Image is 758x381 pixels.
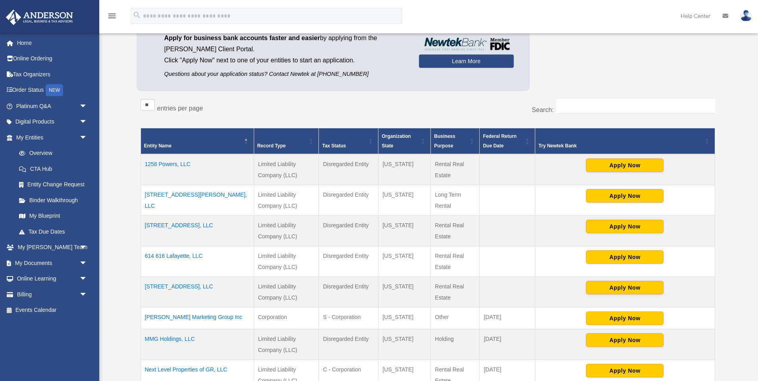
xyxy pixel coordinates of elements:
[6,98,99,114] a: Platinum Q&Aarrow_drop_down
[586,250,663,264] button: Apply Now
[431,185,480,216] td: Long Term Rental
[79,255,95,271] span: arrow_drop_down
[319,185,378,216] td: Disregarded Entity
[378,246,431,277] td: [US_STATE]
[133,11,141,19] i: search
[6,66,99,82] a: Tax Organizers
[532,106,554,113] label: Search:
[6,130,95,145] a: My Entitiesarrow_drop_down
[586,220,663,233] button: Apply Now
[254,308,319,329] td: Corporation
[254,128,319,155] th: Record Type: Activate to sort
[480,329,535,360] td: [DATE]
[535,128,715,155] th: Try Newtek Bank : Activate to sort
[79,98,95,114] span: arrow_drop_down
[11,177,95,193] a: Entity Change Request
[319,329,378,360] td: Disregarded Entity
[254,277,319,308] td: Limited Liability Company (LLC)
[141,128,254,155] th: Entity Name: Activate to invert sorting
[6,240,99,255] a: My [PERSON_NAME] Teamarrow_drop_down
[431,329,480,360] td: Holding
[79,271,95,287] span: arrow_drop_down
[6,82,99,99] a: Order StatusNEW
[6,271,99,287] a: Online Learningarrow_drop_down
[46,84,63,96] div: NEW
[79,240,95,256] span: arrow_drop_down
[11,208,95,224] a: My Blueprint
[319,277,378,308] td: Disregarded Entity
[378,329,431,360] td: [US_STATE]
[586,364,663,377] button: Apply Now
[431,154,480,185] td: Rental Real Estate
[107,11,117,21] i: menu
[740,10,752,21] img: User Pic
[319,246,378,277] td: Disregarded Entity
[164,69,407,79] p: Questions about your application status? Contact Newtek at [PHONE_NUMBER]
[254,246,319,277] td: Limited Liability Company (LLC)
[423,38,510,50] img: NewtekBankLogoSM.png
[431,308,480,329] td: Other
[141,154,254,185] td: 1258 Powers, LLC
[141,185,254,216] td: [STREET_ADDRESS][PERSON_NAME], LLC
[434,133,455,149] span: Business Purpose
[378,308,431,329] td: [US_STATE]
[378,128,431,155] th: Organization State: Activate to sort
[164,33,407,55] p: by applying from the [PERSON_NAME] Client Portal.
[141,308,254,329] td: [PERSON_NAME] Marketing Group Inc
[319,154,378,185] td: Disregarded Entity
[586,311,663,325] button: Apply Now
[164,55,407,66] p: Click "Apply Now" next to one of your entities to start an application.
[538,141,702,151] div: Try Newtek Bank
[382,133,411,149] span: Organization State
[6,302,99,318] a: Events Calendar
[141,246,254,277] td: 614 616 Lafayette, LLC
[141,277,254,308] td: [STREET_ADDRESS], LLC
[419,54,514,68] a: Learn More
[586,189,663,203] button: Apply Now
[11,161,95,177] a: CTA Hub
[254,154,319,185] td: Limited Liability Company (LLC)
[144,143,172,149] span: Entity Name
[319,308,378,329] td: S - Corporation
[79,114,95,130] span: arrow_drop_down
[431,277,480,308] td: Rental Real Estate
[431,216,480,246] td: Rental Real Estate
[322,143,346,149] span: Tax Status
[254,185,319,216] td: Limited Liability Company (LLC)
[79,286,95,303] span: arrow_drop_down
[6,35,99,51] a: Home
[586,159,663,172] button: Apply Now
[6,114,99,130] a: Digital Productsarrow_drop_down
[141,329,254,360] td: MMG Holdings, LLC
[254,216,319,246] td: Limited Liability Company (LLC)
[141,216,254,246] td: [STREET_ADDRESS], LLC
[11,224,95,240] a: Tax Due Dates
[378,154,431,185] td: [US_STATE]
[378,185,431,216] td: [US_STATE]
[257,143,286,149] span: Record Type
[319,128,378,155] th: Tax Status: Activate to sort
[586,333,663,347] button: Apply Now
[6,286,99,302] a: Billingarrow_drop_down
[6,51,99,67] a: Online Ordering
[431,128,480,155] th: Business Purpose: Activate to sort
[586,281,663,294] button: Apply Now
[483,133,517,149] span: Federal Return Due Date
[378,216,431,246] td: [US_STATE]
[6,255,99,271] a: My Documentsarrow_drop_down
[480,128,535,155] th: Federal Return Due Date: Activate to sort
[157,105,203,112] label: entries per page
[11,192,95,208] a: Binder Walkthrough
[79,130,95,146] span: arrow_drop_down
[107,14,117,21] a: menu
[378,277,431,308] td: [US_STATE]
[164,35,320,41] span: Apply for business bank accounts faster and easier
[431,246,480,277] td: Rental Real Estate
[319,216,378,246] td: Disregarded Entity
[254,329,319,360] td: Limited Liability Company (LLC)
[11,145,91,161] a: Overview
[4,10,75,25] img: Anderson Advisors Platinum Portal
[480,308,535,329] td: [DATE]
